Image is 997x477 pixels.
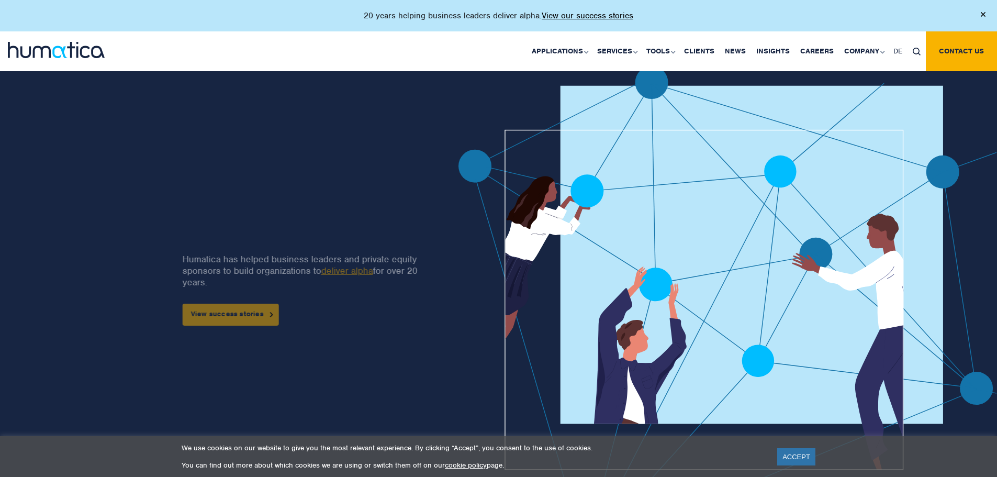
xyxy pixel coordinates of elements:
[795,31,839,71] a: Careers
[777,448,815,465] a: ACCEPT
[526,31,592,71] a: Applications
[182,461,764,470] p: You can find out more about which cookies we are using or switch them off on our page.
[641,31,679,71] a: Tools
[592,31,641,71] a: Services
[270,312,273,317] img: arrowicon
[720,31,751,71] a: News
[364,10,633,21] p: 20 years helping business leaders deliver alpha.
[8,42,105,58] img: logo
[893,47,902,56] span: DE
[182,304,278,326] a: View success stories
[679,31,720,71] a: Clients
[839,31,888,71] a: Company
[888,31,908,71] a: DE
[751,31,795,71] a: Insights
[445,461,487,470] a: cookie policy
[913,48,921,56] img: search_icon
[321,265,373,276] a: deliver alpha
[926,31,997,71] a: Contact us
[182,443,764,452] p: We use cookies on our website to give you the most relevant experience. By clicking “Accept”, you...
[182,253,424,288] p: Humatica has helped business leaders and private equity sponsors to build organizations to for ov...
[542,10,633,21] a: View our success stories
